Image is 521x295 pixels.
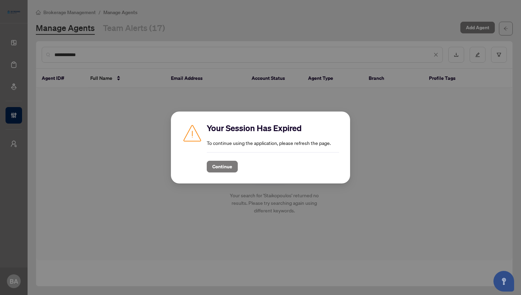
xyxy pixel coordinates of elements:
button: Continue [207,161,238,172]
div: To continue using the application, please refresh the page. [207,123,339,172]
h2: Your Session Has Expired [207,123,339,134]
button: Open asap [493,271,514,292]
span: Continue [212,161,232,172]
img: Caution icon [182,123,203,143]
